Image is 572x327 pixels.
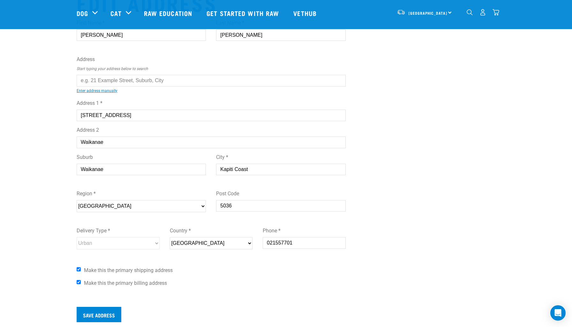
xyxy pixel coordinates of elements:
input: Save Address [77,307,121,322]
label: Country * [170,227,253,235]
label: City * [216,153,345,161]
a: Enter address manually [77,89,117,93]
label: Phone * [263,227,346,235]
a: Cat [110,8,121,18]
a: Raw Education [138,0,200,26]
span: Make this the primary billing address [84,280,167,286]
label: Address [77,56,346,63]
img: user.png [479,9,486,16]
img: van-moving.png [397,9,405,15]
span: [GEOGRAPHIC_DATA] [409,12,447,14]
input: Make this the primary shipping address [77,267,81,271]
label: Address 2 [77,126,346,134]
a: Dog [77,8,88,18]
input: e.g. 21 Example Street, Suburb, City [77,75,346,86]
img: home-icon@2x.png [493,9,499,16]
img: home-icon-1@2x.png [467,9,473,15]
label: Address 1 * [77,99,346,107]
label: Region * [77,190,206,198]
label: Suburb [77,153,206,161]
label: Delivery Type * [77,227,160,235]
label: Post Code [216,190,345,198]
div: Open Intercom Messenger [550,305,566,321]
input: Make this the primary billing address [77,280,81,284]
a: Get started with Raw [200,0,287,26]
a: Vethub [287,0,325,26]
span: Make this the primary shipping address [84,267,173,273]
p: Start typing your address below to search [77,66,346,72]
